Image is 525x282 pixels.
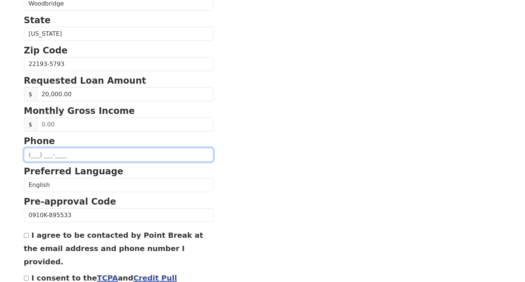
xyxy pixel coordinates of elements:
input: Requested Loan Amount [37,87,213,101]
strong: Phone [24,136,55,146]
input: Pre-approval Code [24,208,213,222]
span: $ [24,87,37,101]
strong: State [24,15,51,25]
label: I agree to be contacted by Point Break at the email address and phone number I provided. [24,231,203,266]
input: 0.00 [37,118,213,132]
p: Monthly Gross Income [24,104,213,118]
strong: Requested Loan Amount [24,76,146,86]
input: (___) ___-____ [24,148,213,162]
strong: Preferred Language [24,166,123,177]
span: $ [24,118,37,132]
strong: Zip Code [24,45,68,56]
strong: Pre-approval Code [24,196,116,207]
input: Zip Code [24,57,213,71]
